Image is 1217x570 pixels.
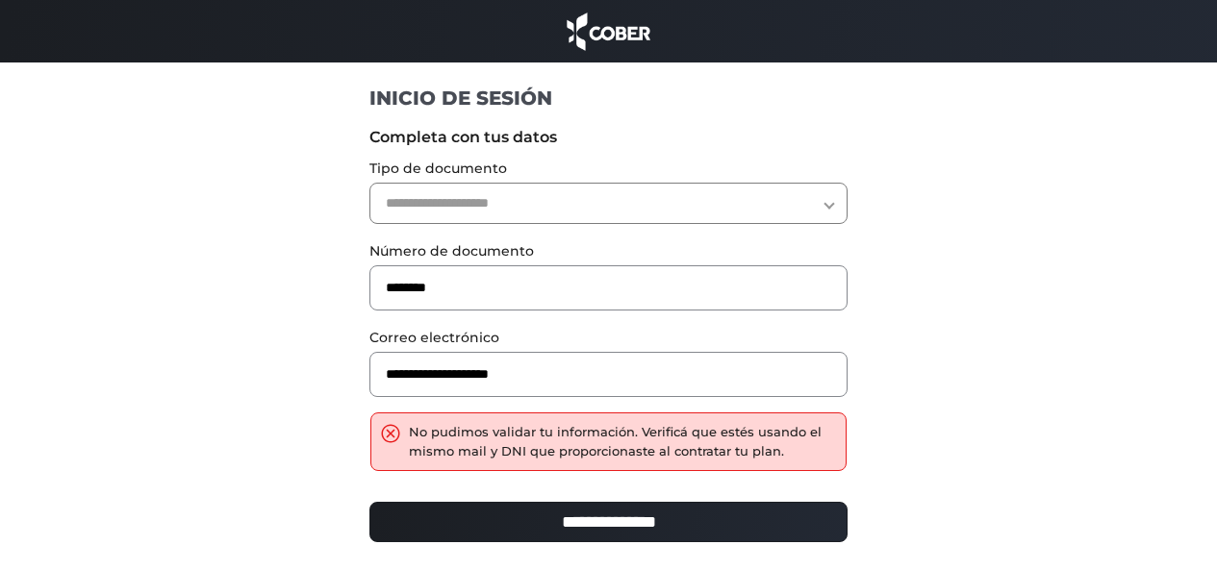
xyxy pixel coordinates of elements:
label: Correo electrónico [369,328,848,348]
img: cober_marca.png [562,10,656,53]
div: No pudimos validar tu información. Verificá que estés usando el mismo mail y DNI que proporcionas... [409,423,836,460]
h1: INICIO DE SESIÓN [369,86,848,111]
label: Número de documento [369,241,848,261]
label: Tipo de documento [369,159,848,179]
label: Completa con tus datos [369,126,848,149]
